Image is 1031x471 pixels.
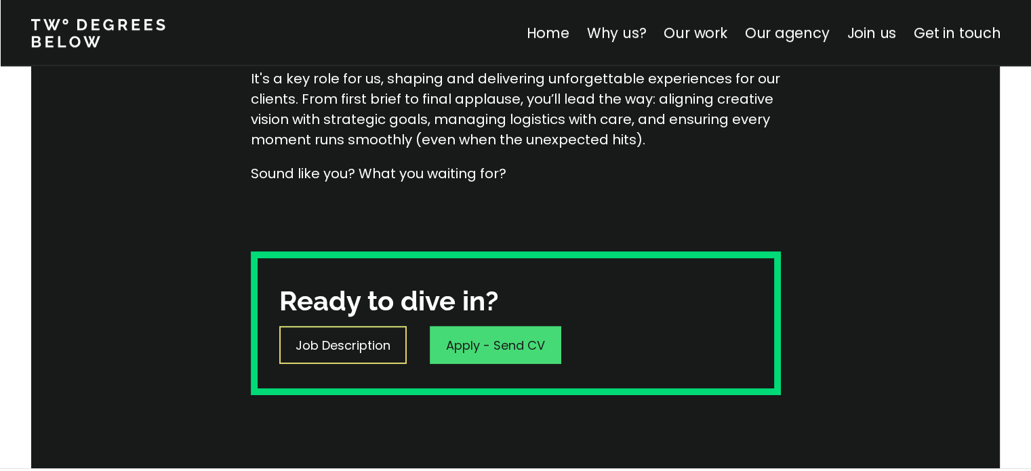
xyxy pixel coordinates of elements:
[251,68,781,150] p: It's a key role for us, shaping and delivering unforgettable experiences for our clients. From fi...
[847,23,896,43] a: Join us
[430,326,561,364] a: Apply - Send CV
[251,163,781,184] p: Sound like you? What you waiting for?
[664,23,727,43] a: Our work
[526,23,569,43] a: Home
[744,23,829,43] a: Our agency
[279,283,498,319] h3: Ready to dive in?
[279,326,407,364] a: Job Description
[296,336,390,354] p: Job Description
[446,336,545,354] p: Apply - Send CV
[914,23,1000,43] a: Get in touch
[586,23,646,43] a: Why us?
